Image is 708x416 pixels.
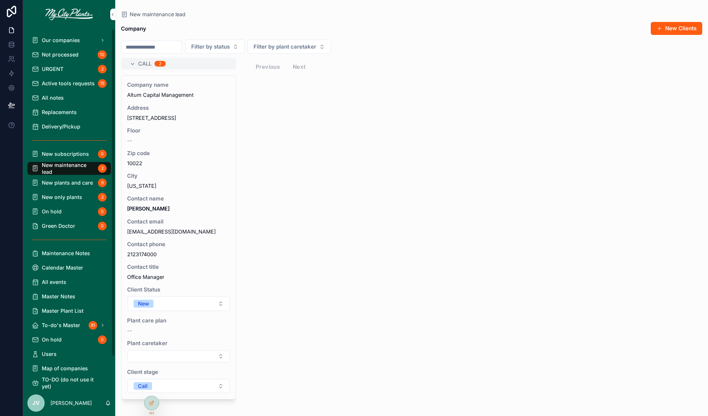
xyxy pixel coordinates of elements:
[138,300,149,308] div: New
[23,29,115,390] div: scrollable content
[127,137,132,144] span: --
[127,160,230,167] span: 10022
[127,368,230,376] span: Client stage
[27,106,111,119] a: Replacements
[27,191,111,204] a: New only plants2
[127,340,230,347] span: Plant caretaker
[127,241,230,248] span: Contact phone
[42,179,93,186] span: New plants and care
[42,65,63,72] span: URGENT
[42,109,77,116] span: Replacements
[127,195,230,202] span: Contact name
[98,164,107,173] div: 2
[191,43,230,50] span: Filter by status
[27,77,111,90] a: Active tools requests15
[127,317,230,324] span: Plant care plan
[127,81,230,89] span: Company name
[127,127,230,134] span: Floor
[42,293,75,300] span: Master Notes
[127,228,230,235] span: [EMAIL_ADDRESS][DOMAIN_NAME]
[254,43,316,50] span: Filter by plant caretaker
[27,63,111,76] a: URGENT2
[127,286,230,293] span: Client Status
[247,40,331,54] button: Select Button
[127,91,230,98] span: Altum Capital Management
[98,335,107,344] div: 0
[89,321,97,330] div: 81
[42,376,104,390] span: TO-DO (do not use it yet)
[121,11,185,18] a: New maintenance lead
[127,379,230,393] button: Select Button
[651,22,702,35] button: New Clients
[27,205,111,218] a: On hold0
[159,61,161,67] div: 2
[127,150,230,157] span: Zip code
[121,25,146,32] h1: Company
[42,51,79,58] span: Not processed
[138,382,148,390] div: Call
[130,11,185,18] span: New maintenance lead
[98,222,107,230] div: 0
[42,37,80,44] span: Our companies
[27,319,111,332] a: To-do's Master81
[98,79,107,88] div: 15
[27,48,111,61] a: Not processed10
[127,297,230,311] button: Select Button
[42,264,83,271] span: Calendar Master
[27,276,111,289] a: All events
[42,351,57,357] span: Users
[27,362,111,375] a: Map of companies
[98,207,107,216] div: 0
[42,365,88,372] span: Map of companies
[42,162,95,175] span: New maintenance lead
[98,150,107,158] div: 0
[27,148,111,160] a: New subscriptions0
[42,336,62,343] span: On hold
[27,247,111,260] a: Maintenance Notes
[185,40,245,54] button: Select Button
[27,176,111,189] a: New plants and care6
[27,290,111,303] a: Master Notes
[42,322,80,329] span: To-do's Master
[42,222,75,229] span: Green Doctor
[27,261,111,274] a: Calendar Master
[42,279,66,285] span: All events
[27,376,111,389] a: TO-DO (do not use it yet)
[27,348,111,361] a: Users
[27,220,111,232] a: Green Doctor0
[127,182,230,189] span: [US_STATE]
[42,194,82,200] span: New only plants
[98,178,107,187] div: 6
[98,193,107,202] div: 2
[50,399,92,407] p: [PERSON_NAME]
[127,273,230,280] span: Office Manager
[27,34,111,47] a: Our companies
[27,304,111,317] a: Master Plant List
[98,50,107,59] div: 10
[127,263,230,271] span: Contact title
[127,218,230,225] span: Contact email
[42,94,64,101] span: All notes
[27,91,111,104] a: All notes
[42,80,95,87] span: Active tools requests
[42,307,84,314] span: Master Plant List
[42,150,89,157] span: New subscriptions
[27,120,111,133] a: Delivery/Pickup
[45,9,93,20] img: App logo
[98,65,107,73] div: 2
[127,205,170,212] strong: [PERSON_NAME]
[121,75,236,399] a: Company nameAltum Capital ManagementAddress[STREET_ADDRESS]Floor--Zip code10022City[US_STATE]Cont...
[27,162,111,175] a: New maintenance lead2
[138,60,152,68] span: Call
[127,251,230,258] span: 2123174000
[127,114,230,121] span: [STREET_ADDRESS]
[42,123,80,130] span: Delivery/Pickup
[42,208,62,215] span: On hold
[127,327,132,334] span: --
[127,172,230,180] span: City
[27,333,111,346] a: On hold0
[127,104,230,112] span: Address
[42,250,90,257] span: Maintenance Notes
[32,399,40,407] span: JV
